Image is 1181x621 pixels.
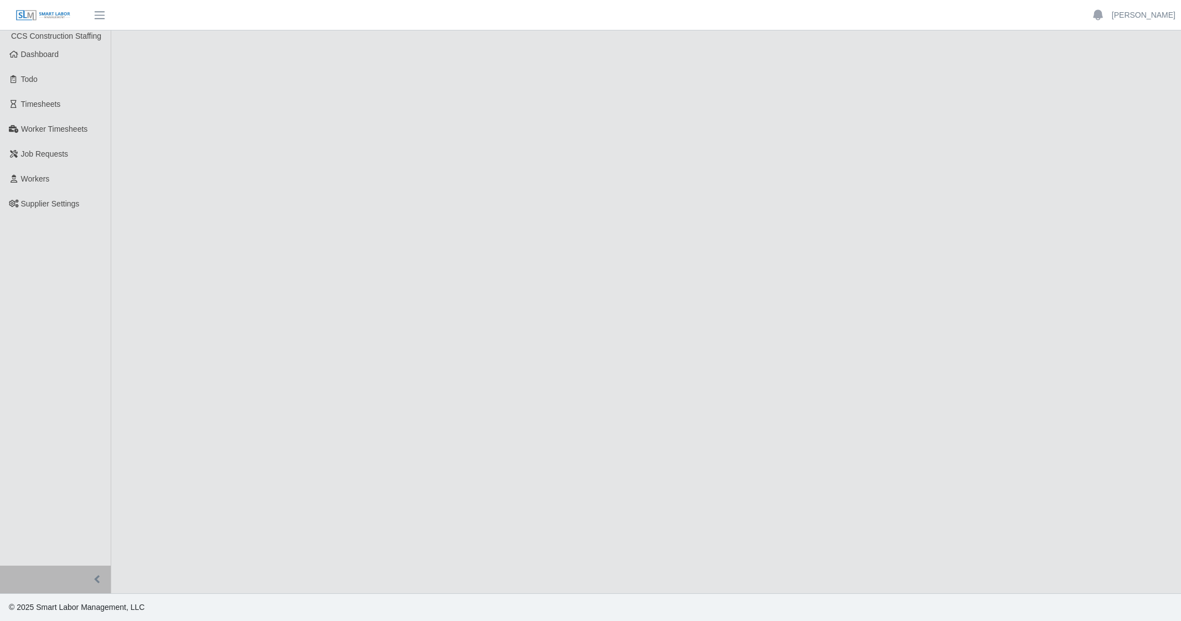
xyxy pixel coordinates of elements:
[21,125,87,133] span: Worker Timesheets
[21,75,38,84] span: Todo
[11,32,101,40] span: CCS Construction Staffing
[21,174,50,183] span: Workers
[9,603,144,612] span: © 2025 Smart Labor Management, LLC
[15,9,71,22] img: SLM Logo
[1112,9,1175,21] a: [PERSON_NAME]
[21,149,69,158] span: Job Requests
[21,199,80,208] span: Supplier Settings
[21,50,59,59] span: Dashboard
[21,100,61,108] span: Timesheets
